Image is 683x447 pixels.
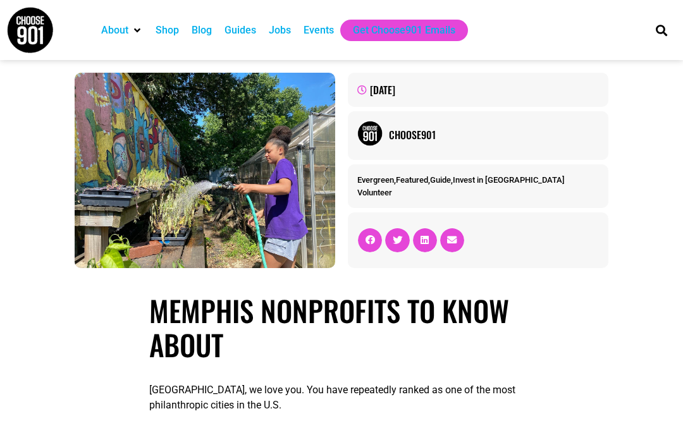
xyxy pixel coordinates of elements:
[95,20,149,41] div: About
[453,175,565,185] a: Invest in [GEOGRAPHIC_DATA]
[95,20,637,41] nav: Main nav
[357,188,392,197] a: Volunteer
[304,23,334,38] a: Events
[385,228,409,252] div: Share on twitter
[357,175,565,185] span: , , ,
[440,228,464,252] div: Share on email
[430,175,451,185] a: Guide
[357,175,394,185] a: Evergreen
[149,293,534,362] h1: Memphis Nonprofits to Know About
[269,23,291,38] a: Jobs
[192,23,212,38] a: Blog
[149,383,534,413] p: [GEOGRAPHIC_DATA], we love you. You have repeatedly ranked as one of the most philanthropic citie...
[156,23,179,38] a: Shop
[370,82,395,97] time: [DATE]
[389,127,599,142] a: Choose901
[357,121,383,146] img: Picture of Choose901
[413,228,437,252] div: Share on linkedin
[396,175,428,185] a: Featured
[358,228,382,252] div: Share on facebook
[225,23,256,38] a: Guides
[101,23,128,38] a: About
[353,23,455,38] a: Get Choose901 Emails
[651,20,672,40] div: Search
